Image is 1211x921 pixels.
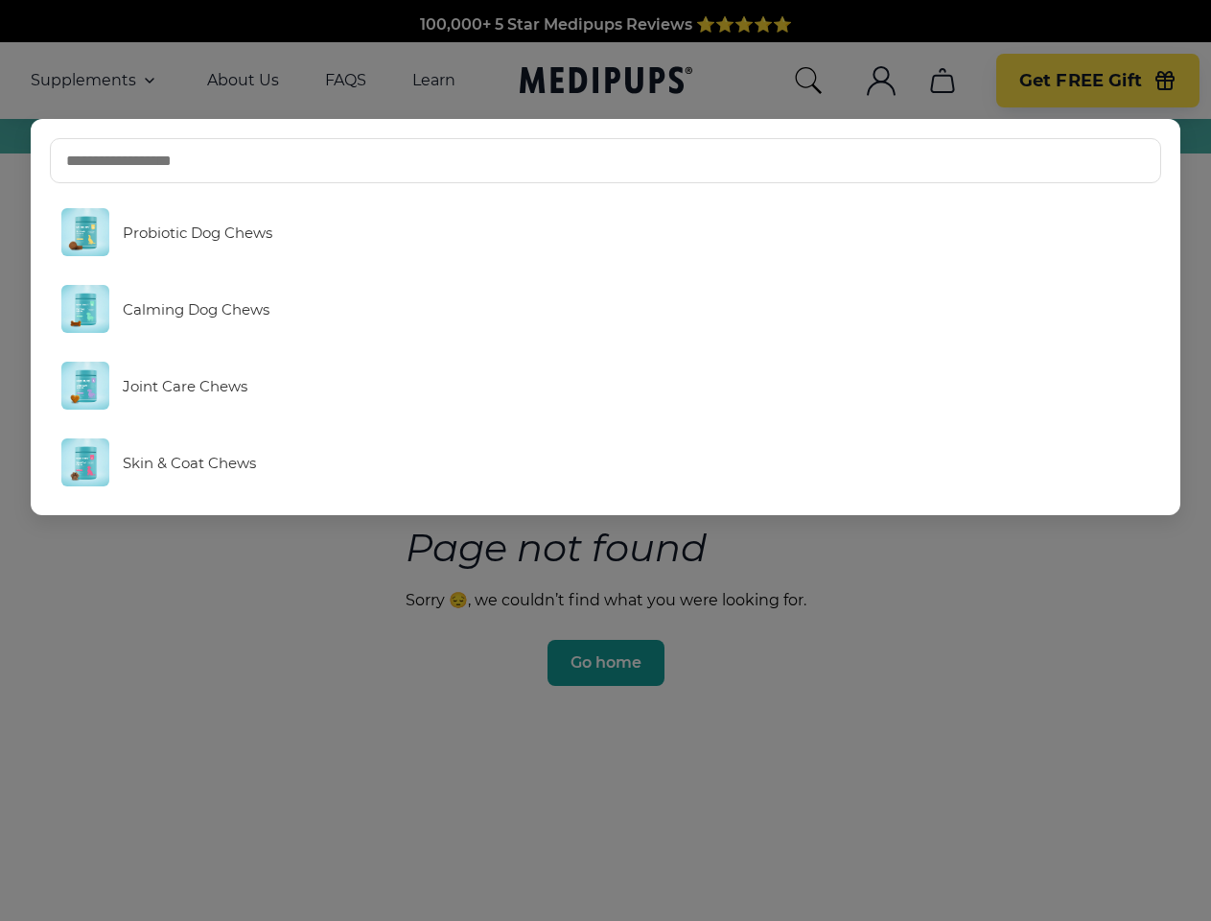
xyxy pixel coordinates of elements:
[61,362,109,410] img: Joint Care Chews
[123,377,247,395] span: Joint Care Chews
[61,438,109,486] img: Skin & Coat Chews
[61,285,109,333] img: Calming Dog Chews
[50,275,1162,342] a: Calming Dog Chews
[123,300,269,319] span: Calming Dog Chews
[50,199,1162,266] a: Probiotic Dog Chews
[50,429,1162,496] a: Skin & Coat Chews
[123,454,256,472] span: Skin & Coat Chews
[123,224,272,242] span: Probiotic Dog Chews
[61,208,109,256] img: Probiotic Dog Chews
[50,352,1162,419] a: Joint Care Chews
